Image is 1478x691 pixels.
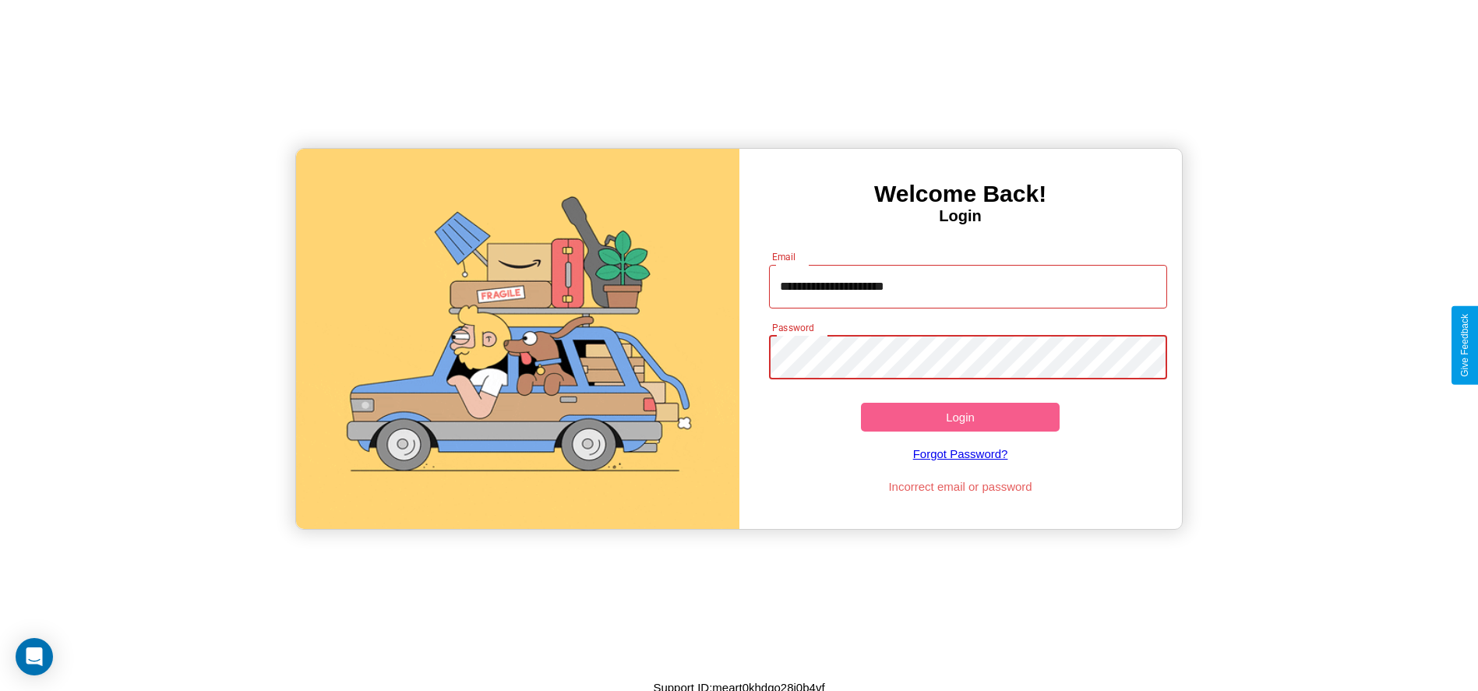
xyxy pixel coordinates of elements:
label: Email [772,250,796,263]
h4: Login [739,207,1182,225]
a: Forgot Password? [761,432,1159,476]
p: Incorrect email or password [761,476,1159,497]
img: gif [296,149,739,529]
h3: Welcome Back! [739,181,1182,207]
label: Password [772,321,813,334]
div: Give Feedback [1459,314,1470,377]
div: Open Intercom Messenger [16,638,53,675]
button: Login [861,403,1060,432]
